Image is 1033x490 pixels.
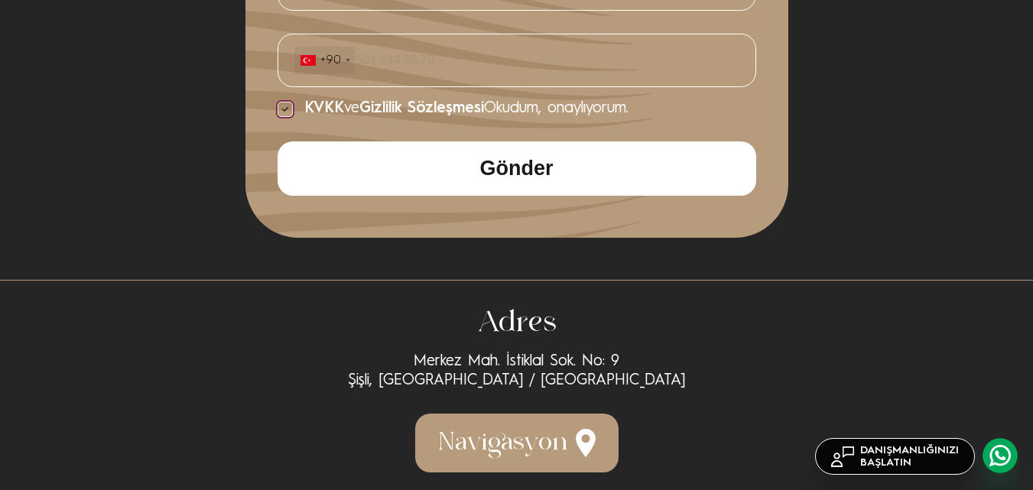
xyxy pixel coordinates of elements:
[348,352,686,391] div: Merkez Mah. İstiklal Sok. No: 9 Şişli, [GEOGRAPHIC_DATA] / [GEOGRAPHIC_DATA]
[415,414,619,472] a: Navigasyon
[304,99,629,118] span: ve Okudum, onaylıyorum.
[278,141,756,196] button: Gönder
[576,429,596,457] img: map.png
[320,53,341,68] div: +90
[294,46,740,75] input: +90List of countries
[815,438,975,475] a: DANIŞMANLIĞINIZIBAŞLATIN
[304,101,344,116] span: KVKK
[348,303,686,345] div: Adres
[294,47,355,74] div: Turkey (Türkiye): +90
[359,101,484,116] span: Gizlilik Sözleşmesi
